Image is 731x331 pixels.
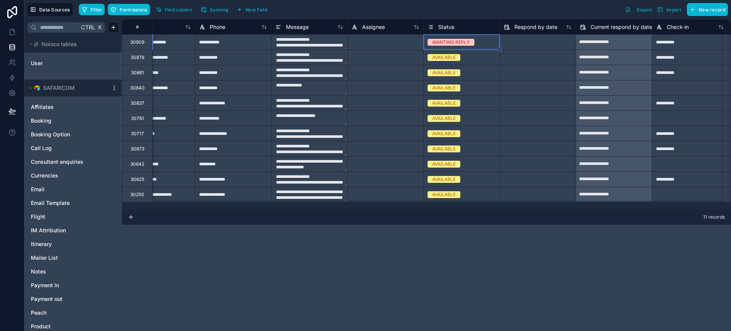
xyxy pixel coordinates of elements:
[198,4,234,15] a: Syncing
[438,23,454,31] span: Status
[31,144,52,152] span: Call Log
[27,169,119,182] div: Currencies
[31,158,83,166] span: Consultant enquiries
[31,117,51,125] span: Booking
[31,295,100,303] a: Payment out
[31,213,45,221] span: Flight
[31,323,100,330] a: Product
[31,131,100,138] a: Booking Option
[131,176,144,182] div: 30625
[108,4,153,15] a: Permissions
[31,199,70,207] span: Email Template
[80,22,96,32] span: Ctrl
[27,57,119,69] div: User
[131,70,144,76] div: 30861
[31,185,45,193] span: Email
[31,172,58,179] span: Currencies
[39,7,70,13] span: Data Sources
[91,7,102,13] span: Filter
[27,142,119,154] div: Call Log
[27,156,119,168] div: Consultant enquiries
[31,213,100,221] a: Flight
[31,240,100,248] a: Itinerary
[27,39,114,50] button: Noloco tables
[684,3,728,16] a: New record
[432,115,456,122] div: AVAILABLE
[130,161,144,167] div: 30642
[31,268,100,275] a: Notes
[130,192,144,198] div: 30250
[31,281,59,289] span: Payment In
[210,7,228,13] span: Syncing
[27,115,119,127] div: Booking
[31,254,100,262] a: Mailer List
[165,7,192,13] span: Find column
[27,128,119,141] div: Booking Option
[432,39,470,46] div: AWAITING REPLY
[131,100,144,106] div: 30837
[27,238,119,250] div: Itinerary
[198,4,231,15] button: Syncing
[31,59,43,67] span: User
[234,4,270,15] button: New field
[591,23,652,31] span: Current respond by date
[131,54,144,61] div: 30878
[27,265,119,278] div: Notes
[31,172,100,179] a: Currencies
[27,224,119,237] div: IM Attribution
[130,85,145,91] div: 30840
[31,309,46,317] span: Peach
[432,100,456,107] div: AVAILABLE
[31,144,100,152] a: Call Log
[97,25,102,30] span: K
[666,7,681,13] span: Import
[108,4,150,15] button: Permissions
[27,83,108,93] button: Airtable LogoSAFARICOM
[362,23,385,31] span: Assignee
[27,211,119,223] div: Flight
[31,227,66,234] span: IM Attribution
[27,3,73,16] button: Data Sources
[27,307,119,319] div: Peach
[31,103,100,111] a: Affiliates
[703,214,725,220] span: 11 records
[432,69,456,76] div: AVAILABLE
[79,4,105,15] button: Filter
[432,176,456,183] div: AVAILABLE
[31,254,58,262] span: Mailer List
[622,3,654,16] button: Export
[31,131,70,138] span: Booking Option
[41,40,77,48] span: Noloco tables
[27,279,119,291] div: Payment In
[131,131,144,137] div: 30717
[27,101,119,113] div: Affiliates
[153,4,195,15] button: Find column
[31,158,100,166] a: Consultant enquiries
[130,39,144,45] div: 30909
[31,295,62,303] span: Payment out
[432,130,456,137] div: AVAILABLE
[27,293,119,305] div: Payment out
[27,197,119,209] div: Email Template
[432,161,456,168] div: AVAILABLE
[31,103,54,111] span: Affiliates
[687,3,728,16] button: New record
[31,323,51,330] span: Product
[31,117,100,125] a: Booking
[27,252,119,264] div: Mailer List
[43,84,75,92] span: SAFARICOM
[432,54,456,61] div: AVAILABLE
[120,7,147,13] span: Permissions
[432,85,456,91] div: AVAILABLE
[31,227,100,234] a: IM Attribution
[432,191,456,198] div: AVAILABLE
[131,115,144,122] div: 30761
[699,7,725,13] span: New record
[31,199,100,207] a: Email Template
[131,146,144,152] div: 30673
[31,185,100,193] a: Email
[31,309,100,317] a: Peach
[286,23,309,31] span: Message
[667,23,689,31] span: Check-in
[31,268,46,275] span: Notes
